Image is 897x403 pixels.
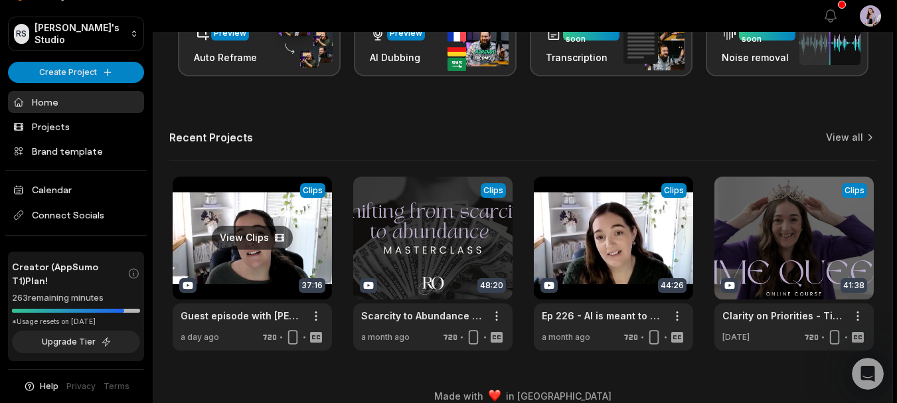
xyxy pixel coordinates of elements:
div: Coming soon [566,21,617,45]
a: Projects [8,116,144,137]
div: RS [14,24,29,44]
a: Ep 226 - AI is meant to amplify, not replace your magic [542,309,664,323]
div: Coming soon [742,21,793,45]
button: Upgrade Tier [12,331,140,353]
img: transcription.png [623,13,685,70]
a: Scarcity to Abundance Mindset Masterclass [361,309,483,323]
a: Home [8,91,144,113]
div: Made with in [GEOGRAPHIC_DATA] [165,389,880,403]
a: Terms [104,380,129,392]
button: Help [23,380,58,392]
a: Brand template [8,140,144,162]
h3: Auto Reframe [194,50,257,64]
div: *Usage resets on [DATE] [12,317,140,327]
h3: Transcription [546,50,619,64]
a: Calendar [8,179,144,201]
img: noise_removal.png [799,19,860,65]
img: auto_reframe.png [272,17,333,68]
a: Guest episode with [PERSON_NAME] [181,309,303,323]
iframe: Intercom live chat [852,358,884,390]
div: Preview [390,27,422,39]
span: Connect Socials [8,203,144,227]
img: heart emoji [489,390,501,402]
h2: Recent Projects [169,131,253,144]
span: Help [40,380,58,392]
h3: Noise removal [722,50,795,64]
div: Preview [214,27,246,39]
div: 263 remaining minutes [12,291,140,305]
button: Create Project [8,62,144,83]
p: [PERSON_NAME]'s Studio [35,22,125,46]
img: ai_dubbing.png [448,13,509,71]
a: View all [826,131,863,144]
a: Clarity on Priorities - Time Queen Accelerator Online Course [722,309,845,323]
span: Creator (AppSumo T1) Plan! [12,260,127,287]
h3: AI Dubbing [370,50,425,64]
a: Privacy [66,380,96,392]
